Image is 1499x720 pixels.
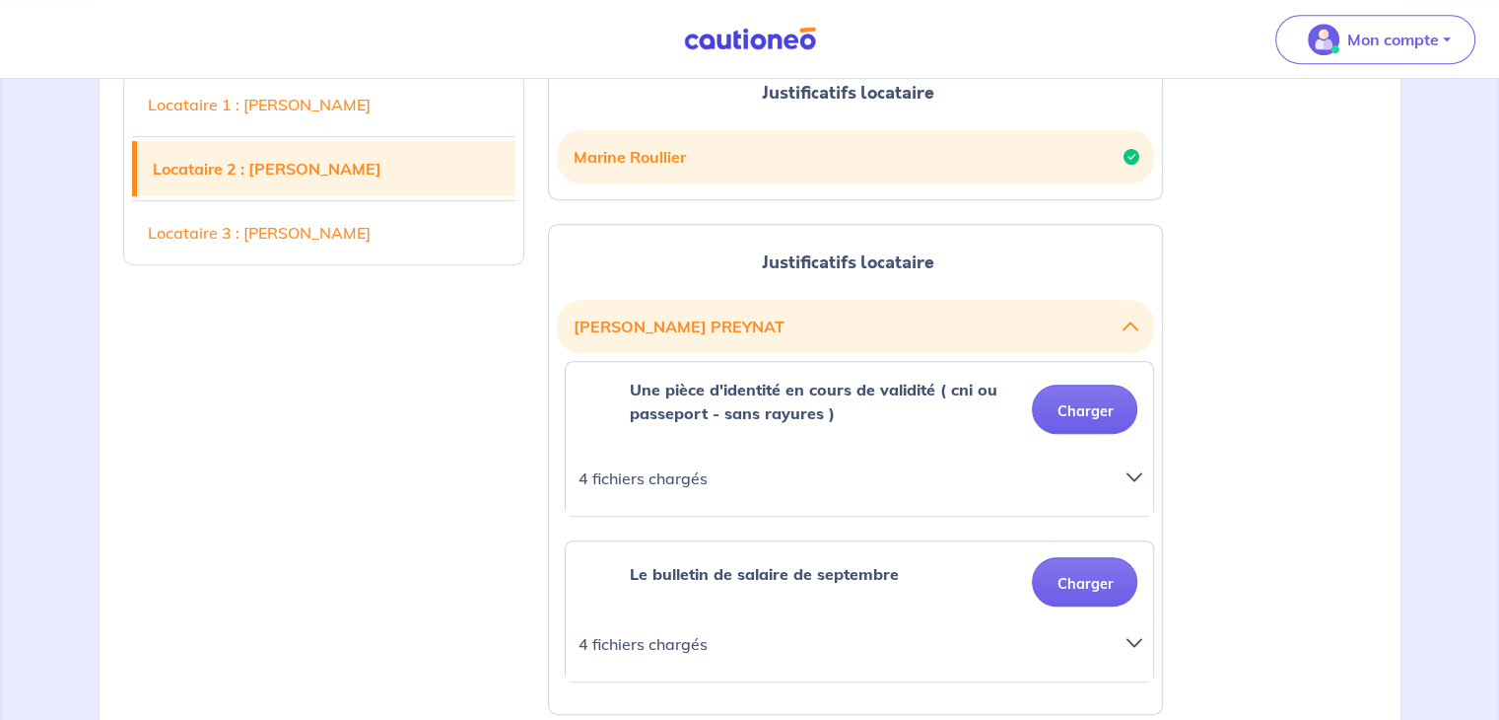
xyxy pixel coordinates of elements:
[629,564,898,584] strong: Le bulletin de salaire de septembre
[762,80,934,106] span: Justificatifs locataire
[132,205,516,260] a: Locataire 3 : [PERSON_NAME]
[762,250,934,275] span: Justificatifs locataire
[629,380,996,423] strong: Une pièce d'identité en cours de validité ( cni ou passeport - sans rayures )
[554,630,1165,674] div: 4 fichiers chargés
[554,465,1165,508] div: 4 fichiers chargés
[578,630,1102,658] p: 4 fichiers chargés
[565,361,1154,517] div: categoryName: une-piece-didentite-en-cours-de-validite-cni-ou-passeport-sans-rayures, userCategor...
[1032,557,1137,607] button: Charger
[137,141,516,196] a: Locataire 2 : [PERSON_NAME]
[573,308,1138,345] button: [PERSON_NAME] PREYNAT
[132,77,516,132] a: Locataire 1 : [PERSON_NAME]
[1275,15,1475,64] button: illu_account_valid_menu.svgMon compte
[1347,28,1439,51] p: Mon compte
[1308,24,1339,55] img: illu_account_valid_menu.svg
[578,465,1102,492] p: 4 fichiers chargés
[573,138,1138,176] button: Marine Roullier
[1032,385,1137,434] button: Charger
[565,540,1154,683] div: categoryName: le-bulletin-de-salaire-de-septembre, userCategory: cdd
[676,27,824,51] img: Cautioneo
